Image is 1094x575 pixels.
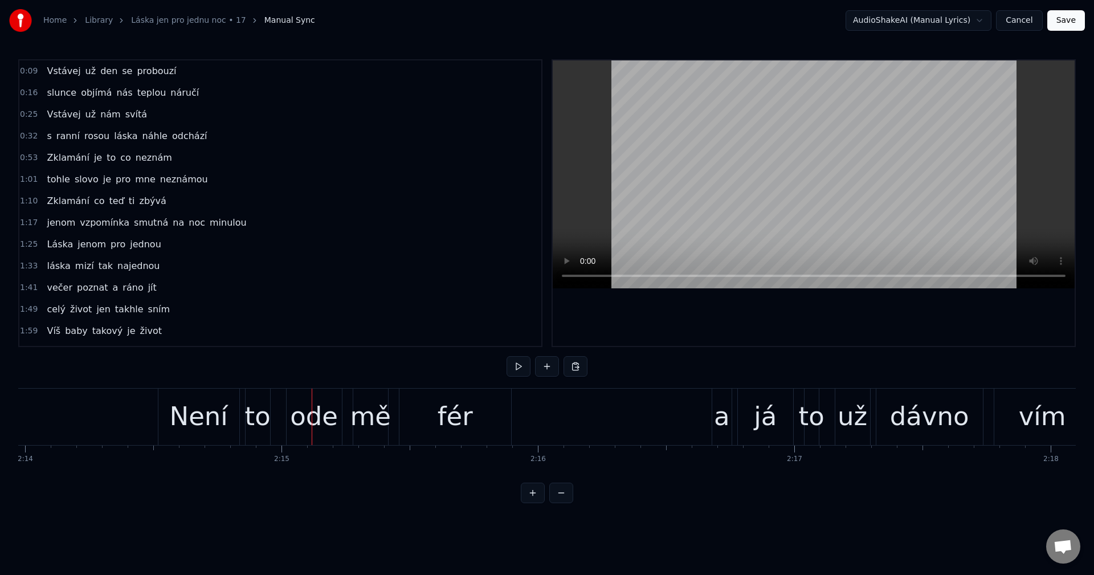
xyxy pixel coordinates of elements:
div: fér [438,397,473,436]
span: probouzí [136,64,177,78]
span: 0:53 [20,152,38,164]
span: den [99,64,119,78]
span: celý [46,303,67,316]
span: tohle [46,173,71,186]
span: nás [115,86,133,99]
span: teď [108,194,125,207]
div: Otevřený chat [1046,529,1080,564]
a: Library [85,15,113,26]
span: ti [128,194,136,207]
span: už [84,108,97,121]
span: minulou [209,216,248,229]
span: láska [46,259,71,272]
span: neznám [134,151,173,164]
span: Zklamání [46,151,90,164]
div: 2:17 [787,455,802,464]
span: co [93,194,106,207]
span: poznat [76,281,109,294]
span: zbývá [138,194,168,207]
nav: breadcrumb [43,15,315,26]
button: Save [1047,10,1085,31]
span: odchází [171,129,209,142]
span: 0:16 [20,87,38,99]
span: Vstávej [46,108,81,121]
span: a [112,281,120,294]
span: tak [97,259,114,272]
span: smutná [133,216,169,229]
span: večer [46,281,74,294]
span: 0:09 [20,66,38,77]
span: 1:49 [20,304,38,315]
span: s [46,129,52,142]
div: to [799,397,824,436]
span: sním [147,303,172,316]
span: 1:10 [20,195,38,207]
span: jenom [46,216,76,229]
span: se [121,64,133,78]
span: Láska [46,238,74,251]
span: 1:17 [20,217,38,229]
div: 2:16 [530,455,546,464]
div: 2:14 [18,455,33,464]
a: Home [43,15,67,26]
div: Není [169,397,227,436]
div: ode [290,397,338,436]
span: 1:41 [20,282,38,293]
div: dávno [890,397,969,436]
img: youka [9,9,32,32]
span: je [93,151,103,164]
span: Vstávej [46,64,81,78]
span: jít [147,281,158,294]
span: Manual Sync [264,15,315,26]
div: mě [350,397,391,436]
span: Víš [46,324,62,337]
div: to [245,397,271,436]
span: náručí [169,86,200,99]
span: láska [113,129,138,142]
span: je [126,324,136,337]
span: takhle [114,303,145,316]
span: 1:25 [20,239,38,250]
span: noc [187,216,206,229]
div: 2:18 [1043,455,1059,464]
div: vím [1019,397,1066,436]
span: 0:32 [20,131,38,142]
span: mizí [74,259,95,272]
div: já [754,397,777,436]
span: objímá [80,86,113,99]
div: 2:15 [274,455,289,464]
a: Láska jen pro jednu noc • 17 [131,15,246,26]
span: už [84,64,97,78]
span: najednou [116,259,161,272]
span: jen [95,303,111,316]
span: jednou [129,238,162,251]
span: takový [91,324,124,337]
span: rosou [83,129,111,142]
span: ranní [55,129,81,142]
span: to [105,151,117,164]
span: život [139,324,163,337]
span: slunce [46,86,77,99]
span: pro [109,238,126,251]
span: baby [64,324,89,337]
span: vzpomínka [79,216,130,229]
span: pro [115,173,132,186]
span: nám [99,108,122,121]
span: slovo [74,173,100,186]
span: svítá [124,108,148,121]
span: jenom [76,238,107,251]
span: 0:25 [20,109,38,120]
span: náhle [141,129,169,142]
span: na [172,216,185,229]
span: 1:33 [20,260,38,272]
span: co [119,151,132,164]
span: neznámou [159,173,209,186]
span: je [102,173,112,186]
span: mne [134,173,157,186]
span: život [69,303,93,316]
div: a [714,397,730,436]
span: teplou [136,86,168,99]
button: Cancel [996,10,1042,31]
span: Zklamání [46,194,90,207]
span: 1:01 [20,174,38,185]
